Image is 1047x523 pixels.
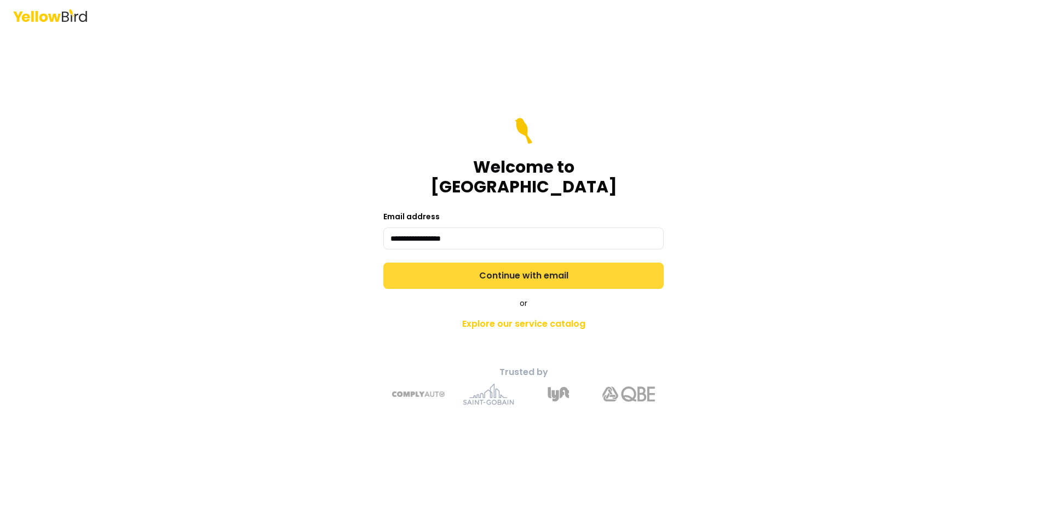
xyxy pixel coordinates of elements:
[383,211,440,222] label: Email address
[520,298,527,309] span: or
[383,157,664,197] h1: Welcome to [GEOGRAPHIC_DATA]
[331,366,716,379] p: Trusted by
[383,263,664,289] button: Continue with email
[331,313,716,335] a: Explore our service catalog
